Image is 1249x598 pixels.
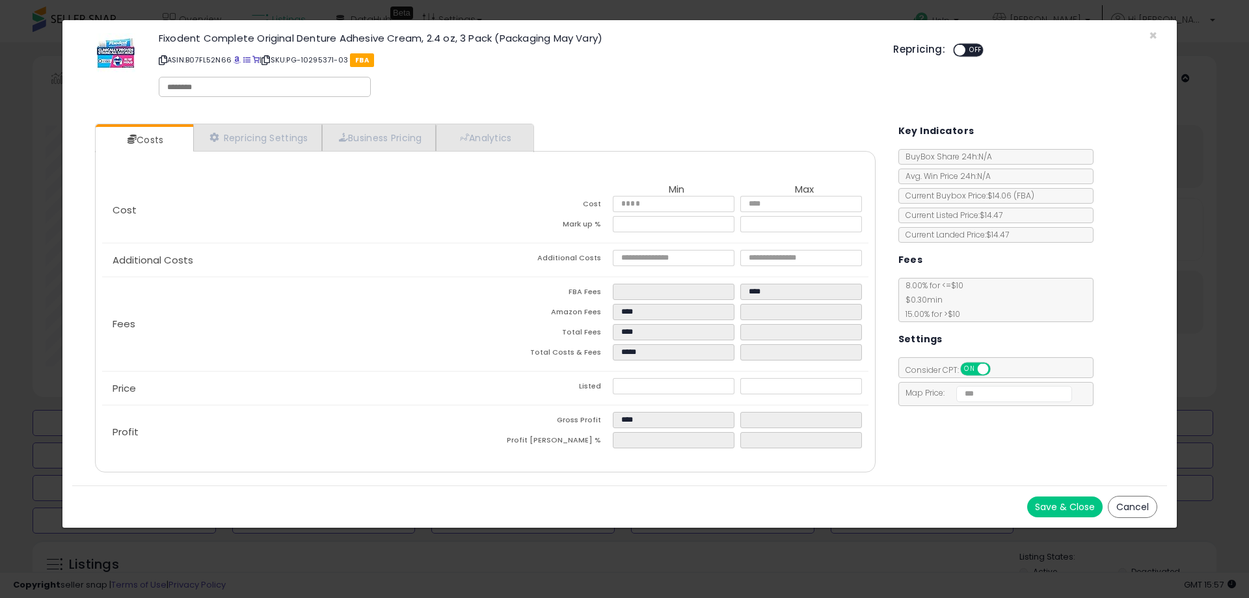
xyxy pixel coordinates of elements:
[96,33,135,72] img: 51reeD0B0gL._SL60_.jpg
[899,280,963,319] span: 8.00 % for <= $10
[485,284,613,304] td: FBA Fees
[961,364,978,375] span: ON
[96,127,192,153] a: Costs
[899,151,992,162] span: BuyBox Share 24h: N/A
[988,364,1009,375] span: OFF
[613,184,740,196] th: Min
[899,210,1002,221] span: Current Listed Price: $14.47
[322,124,436,151] a: Business Pricing
[102,319,485,329] p: Fees
[899,190,1034,201] span: Current Buybox Price:
[485,216,613,236] td: Mark up %
[252,55,260,65] a: Your listing only
[193,124,322,151] a: Repricing Settings
[102,255,485,265] p: Additional Costs
[987,190,1034,201] span: $14.06
[899,294,943,305] span: $0.30 min
[485,378,613,398] td: Listed
[350,53,374,67] span: FBA
[899,387,1073,398] span: Map Price:
[102,427,485,437] p: Profit
[1108,496,1157,518] button: Cancel
[965,45,986,56] span: OFF
[159,49,874,70] p: ASIN: B07FL52N66 | SKU: PG-10295371-03
[485,432,613,452] td: Profit [PERSON_NAME] %
[436,124,532,151] a: Analytics
[234,55,241,65] a: BuyBox page
[485,304,613,324] td: Amazon Fees
[899,170,991,182] span: Avg. Win Price 24h: N/A
[899,229,1009,240] span: Current Landed Price: $14.47
[893,44,945,55] h5: Repricing:
[485,324,613,344] td: Total Fees
[740,184,868,196] th: Max
[243,55,250,65] a: All offer listings
[899,364,1008,375] span: Consider CPT:
[485,196,613,216] td: Cost
[102,383,485,394] p: Price
[898,331,943,347] h5: Settings
[898,123,974,139] h5: Key Indicators
[485,250,613,270] td: Additional Costs
[102,205,485,215] p: Cost
[485,412,613,432] td: Gross Profit
[899,308,960,319] span: 15.00 % for > $10
[485,344,613,364] td: Total Costs & Fees
[159,33,874,43] h3: Fixodent Complete Original Denture Adhesive Cream, 2.4 oz, 3 Pack (Packaging May Vary)
[1027,496,1103,517] button: Save & Close
[1014,190,1034,201] span: ( FBA )
[898,252,923,268] h5: Fees
[1149,26,1157,45] span: ×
